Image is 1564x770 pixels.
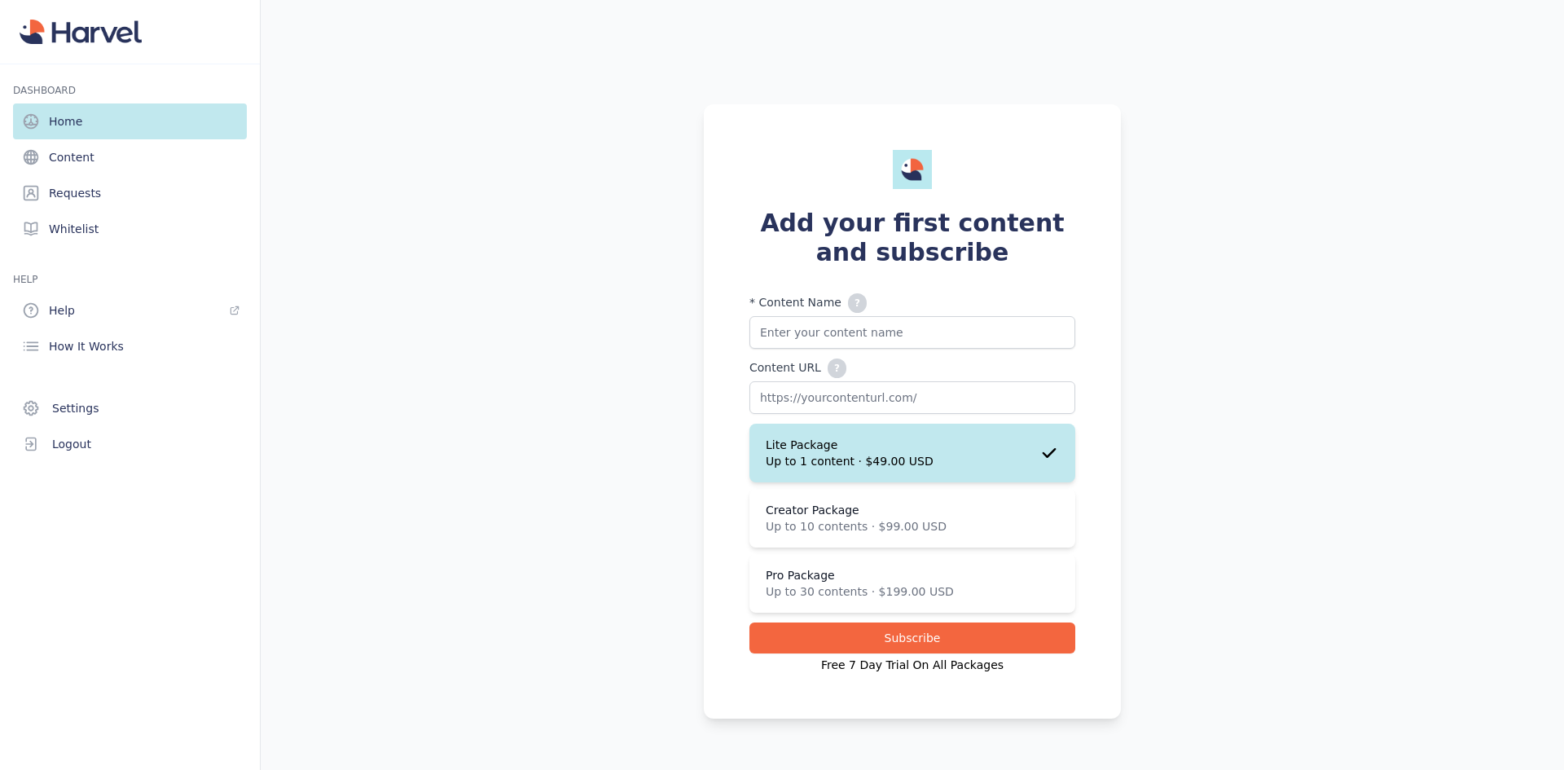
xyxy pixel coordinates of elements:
[13,426,247,462] button: Logout
[13,84,247,97] h3: Dashboard
[766,567,954,583] p: Pro Package
[52,436,91,452] span: Logout
[749,623,1075,653] button: Subscribe
[749,316,1075,349] input: Enter your content name
[13,273,247,286] h3: HELP
[872,585,875,598] span: ·
[13,139,247,175] a: Content
[766,585,868,598] span: Up to 30 contents
[766,437,934,453] p: Lite Package
[13,175,247,211] a: Requests
[766,520,868,533] span: Up to 10 contents
[52,400,99,416] span: Settings
[872,520,875,533] span: ·
[13,103,247,139] a: Home
[20,20,142,44] img: Harvel
[749,359,1075,378] label: Content URL
[766,502,947,518] p: Creator Package
[13,211,247,247] a: Whitelist
[13,293,247,328] a: Help
[49,302,75,319] span: Help
[749,293,1075,313] label: * Content Name
[49,221,99,237] span: Whitelist
[49,149,94,165] span: Content
[13,390,247,426] a: Settings
[828,359,846,378] button: Content URL
[49,113,82,130] span: Home
[848,293,867,313] button: * Content Name
[749,209,1075,267] h2: Add your first content and subscribe
[749,657,1075,673] p: Free 7 Day Trial On All Packages
[13,328,247,364] a: How It Works
[865,455,933,468] span: $49.00 USD
[879,585,954,598] span: $199.00 USD
[766,455,854,468] span: Up to 1 content
[49,338,124,354] span: How It Works
[49,185,101,201] span: Requests
[893,150,932,189] img: Harvel
[749,381,1075,414] input: https://yourcontenturl.com/
[879,520,947,533] span: $99.00 USD
[859,455,862,468] span: ·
